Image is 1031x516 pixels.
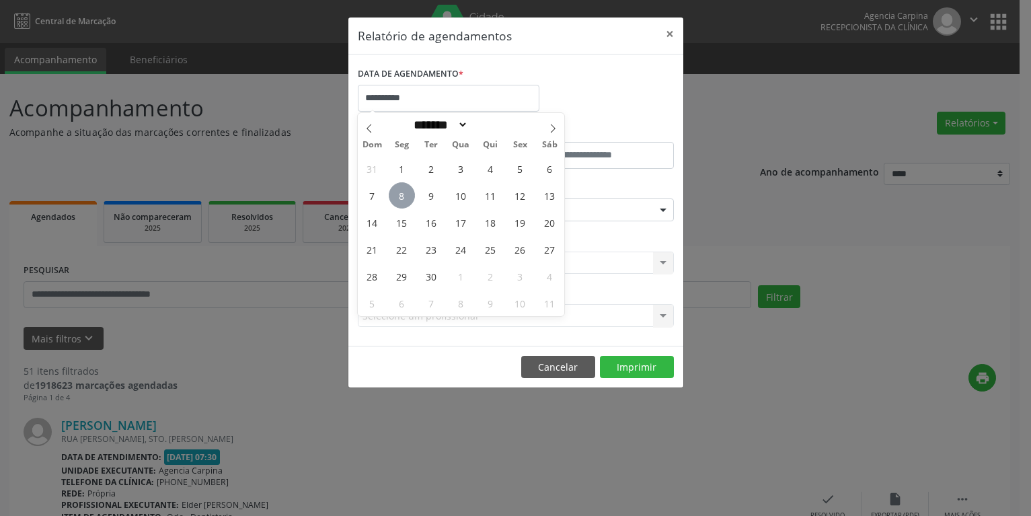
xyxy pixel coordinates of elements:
span: Setembro 19, 2025 [507,209,533,235]
span: Outubro 10, 2025 [507,290,533,316]
span: Setembro 23, 2025 [418,236,445,262]
span: Setembro 27, 2025 [537,236,563,262]
span: Setembro 3, 2025 [448,155,474,182]
span: Outubro 5, 2025 [359,290,385,316]
span: Setembro 30, 2025 [418,263,445,289]
button: Imprimir [600,356,674,379]
span: Setembro 29, 2025 [389,263,415,289]
span: Setembro 7, 2025 [359,182,385,209]
span: Setembro 25, 2025 [478,236,504,262]
label: DATA DE AGENDAMENTO [358,64,463,85]
span: Outubro 2, 2025 [478,263,504,289]
span: Agosto 31, 2025 [359,155,385,182]
span: Setembro 5, 2025 [507,155,533,182]
span: Outubro 1, 2025 [448,263,474,289]
span: Outubro 6, 2025 [389,290,415,316]
span: Sáb [535,141,564,149]
span: Seg [387,141,416,149]
span: Outubro 11, 2025 [537,290,563,316]
span: Setembro 24, 2025 [448,236,474,262]
span: Setembro 16, 2025 [418,209,445,235]
span: Outubro 9, 2025 [478,290,504,316]
select: Month [410,118,469,132]
span: Setembro 20, 2025 [537,209,563,235]
span: Outubro 3, 2025 [507,263,533,289]
span: Setembro 28, 2025 [359,263,385,289]
span: Sex [505,141,535,149]
span: Setembro 11, 2025 [478,182,504,209]
span: Setembro 21, 2025 [359,236,385,262]
span: Setembro 9, 2025 [418,182,445,209]
span: Qua [446,141,475,149]
span: Outubro 8, 2025 [448,290,474,316]
button: Close [656,17,683,50]
span: Setembro 17, 2025 [448,209,474,235]
span: Qui [475,141,505,149]
input: Year [468,118,512,132]
span: Setembro 22, 2025 [389,236,415,262]
span: Setembro 14, 2025 [359,209,385,235]
span: Setembro 6, 2025 [537,155,563,182]
span: Ter [416,141,446,149]
span: Outubro 4, 2025 [537,263,563,289]
span: Setembro 26, 2025 [507,236,533,262]
span: Setembro 15, 2025 [389,209,415,235]
span: Setembro 1, 2025 [389,155,415,182]
span: Setembro 10, 2025 [448,182,474,209]
span: Setembro 4, 2025 [478,155,504,182]
span: Setembro 8, 2025 [389,182,415,209]
h5: Relatório de agendamentos [358,27,512,44]
span: Setembro 13, 2025 [537,182,563,209]
span: Setembro 12, 2025 [507,182,533,209]
button: Cancelar [521,356,595,379]
label: ATÉ [519,121,674,142]
span: Outubro 7, 2025 [418,290,445,316]
span: Setembro 2, 2025 [418,155,445,182]
span: Dom [358,141,387,149]
span: Setembro 18, 2025 [478,209,504,235]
